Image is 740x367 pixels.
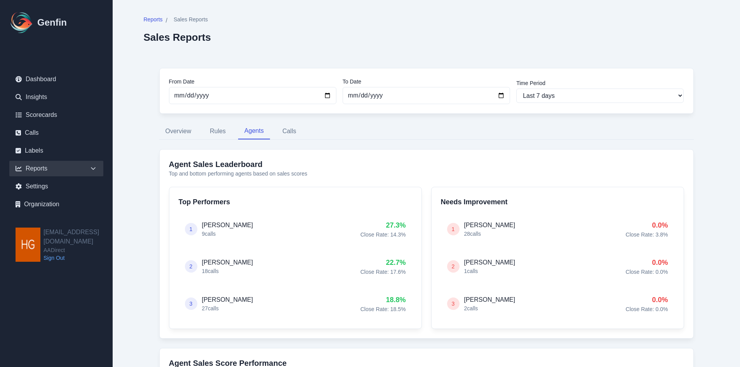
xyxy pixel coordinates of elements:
[626,257,668,268] p: 0.0 %
[16,228,40,262] img: hgarza@aadirect.com
[464,304,515,312] p: 2 calls
[44,228,113,246] h2: [EMAIL_ADDRESS][DOMAIN_NAME]
[166,16,167,25] span: /
[9,125,103,141] a: Calls
[179,197,412,207] h4: Top Performers
[626,231,668,238] p: Close Rate: 3.8 %
[360,305,406,313] p: Close Rate: 18.5 %
[169,159,684,170] h3: Agent Sales Leaderboard
[190,263,193,270] span: 2
[238,123,270,139] button: Agents
[144,16,163,25] a: Reports
[9,161,103,176] div: Reports
[9,10,34,35] img: Logo
[44,254,113,262] a: Sign Out
[464,221,515,230] h5: [PERSON_NAME]
[202,267,253,275] p: 18 calls
[159,123,198,139] button: Overview
[516,79,684,87] label: Time Period
[9,197,103,212] a: Organization
[360,220,406,231] p: 27.3 %
[37,16,67,29] h1: Genfin
[9,89,103,105] a: Insights
[202,295,253,304] h5: [PERSON_NAME]
[44,246,113,254] span: AADirect
[190,300,193,308] span: 3
[343,78,510,85] label: To Date
[190,225,193,233] span: 1
[452,225,455,233] span: 1
[360,257,406,268] p: 22.7 %
[441,197,674,207] h4: Needs Improvement
[452,300,455,308] span: 3
[9,107,103,123] a: Scorecards
[464,267,515,275] p: 1 calls
[626,268,668,276] p: Close Rate: 0.0 %
[360,268,406,276] p: Close Rate: 17.6 %
[626,220,668,231] p: 0.0 %
[626,305,668,313] p: Close Rate: 0.0 %
[464,258,515,267] h5: [PERSON_NAME]
[204,123,232,139] button: Rules
[169,170,684,177] p: Top and bottom performing agents based on sales scores
[9,179,103,194] a: Settings
[169,78,336,85] label: From Date
[360,231,406,238] p: Close Rate: 14.3 %
[276,123,303,139] button: Calls
[9,143,103,158] a: Labels
[626,294,668,305] p: 0.0 %
[174,16,208,23] span: Sales Reports
[202,230,253,238] p: 9 calls
[452,263,455,270] span: 2
[144,31,211,43] h2: Sales Reports
[202,304,253,312] p: 27 calls
[202,258,253,267] h5: [PERSON_NAME]
[202,221,253,230] h5: [PERSON_NAME]
[360,294,406,305] p: 18.8 %
[464,230,515,238] p: 28 calls
[464,295,515,304] h5: [PERSON_NAME]
[144,16,163,23] span: Reports
[9,71,103,87] a: Dashboard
